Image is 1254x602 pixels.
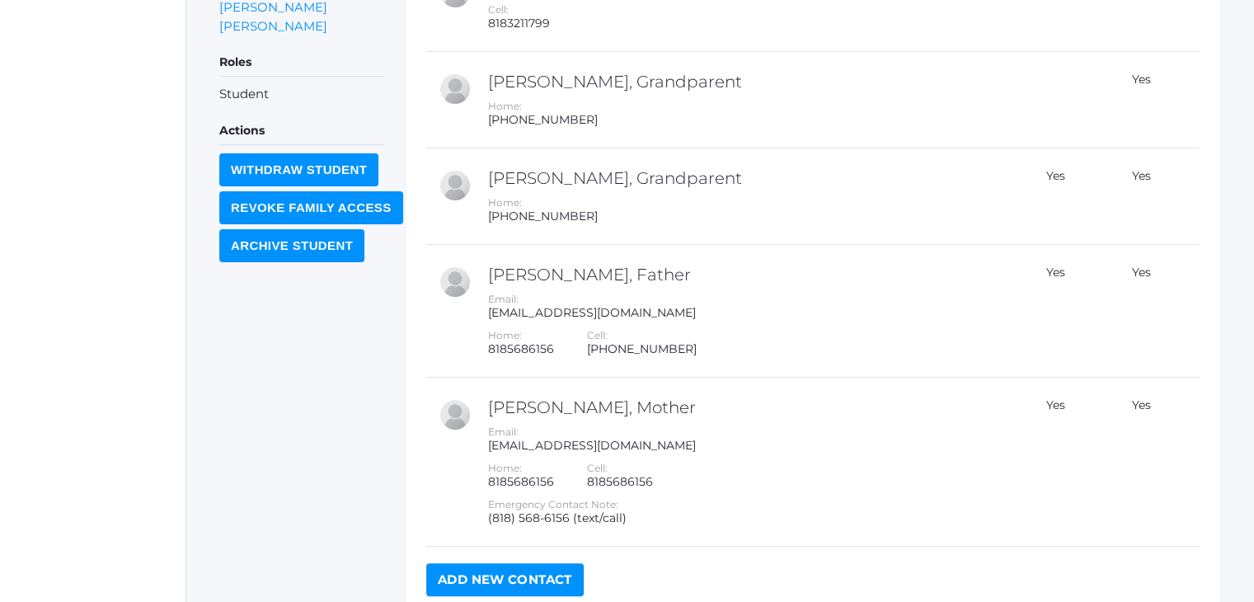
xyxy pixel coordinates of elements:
[488,196,522,209] label: Home:
[488,439,1003,453] div: [EMAIL_ADDRESS][DOMAIN_NAME]
[439,169,472,202] div: Lilly Chen
[219,153,378,186] input: Withdraw Student
[488,100,522,112] label: Home:
[1095,52,1179,148] td: Yes
[439,266,472,299] div: Matt Ehrlich
[488,266,1003,284] h2: [PERSON_NAME], Father
[439,73,472,106] div: Roger Ehrlich
[488,293,519,305] label: Email:
[488,113,598,127] div: [PHONE_NUMBER]
[488,342,554,356] div: 8185686156
[426,563,584,596] a: Add New Contact
[1007,148,1095,245] td: Yes
[219,229,364,262] input: Archive Student
[1007,378,1095,547] td: Yes
[488,398,1003,416] h2: [PERSON_NAME], Mother
[1007,245,1095,378] td: Yes
[587,475,653,489] div: 8185686156
[488,209,598,223] div: [PHONE_NUMBER]
[488,426,519,438] label: Email:
[488,3,509,16] label: Cell:
[587,342,697,356] div: [PHONE_NUMBER]
[488,16,550,31] div: 8183211799
[488,511,1003,525] div: (818) 568-6156 (text/call)
[488,306,1003,320] div: [EMAIL_ADDRESS][DOMAIN_NAME]
[488,73,1003,91] h2: [PERSON_NAME], Grandparent
[1095,148,1179,245] td: Yes
[219,117,384,145] h5: Actions
[219,191,403,224] input: Revoke Family Access
[488,498,618,510] label: Emergency Contact Note:
[488,329,522,341] label: Home:
[587,329,608,341] label: Cell:
[1095,378,1179,547] td: Yes
[219,85,384,104] li: Student
[488,169,1003,187] h2: [PERSON_NAME], Grandparent
[587,462,608,474] label: Cell:
[439,398,472,431] div: Silvia Kerby
[488,462,522,474] label: Home:
[1095,245,1179,378] td: Yes
[488,475,554,489] div: 8185686156
[219,49,384,77] h5: Roles
[219,16,327,35] a: [PERSON_NAME]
